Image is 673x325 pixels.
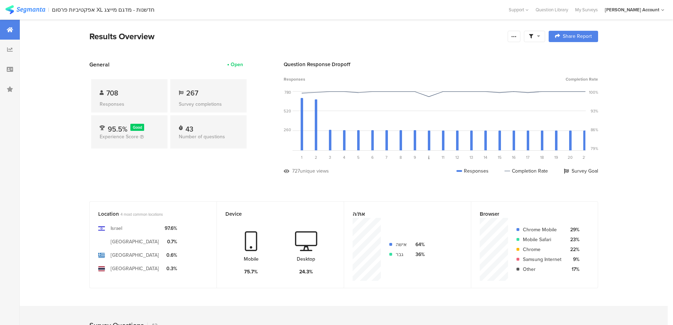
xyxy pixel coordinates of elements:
div: Responses [100,100,159,108]
div: Other [523,266,561,273]
div: Open [231,61,243,68]
div: 9% [567,256,579,263]
div: Question Response Dropoff [284,60,598,68]
span: 14 [484,155,487,160]
span: 5 [357,155,360,160]
span: 17 [526,155,530,160]
span: 8 [400,155,402,160]
div: [PERSON_NAME] Account [605,6,659,13]
div: 97.6% [165,225,177,232]
div: Samsung Internet [523,256,561,263]
span: 9 [414,155,416,160]
span: 267 [186,88,198,98]
div: 0.7% [165,238,177,245]
div: אישה [396,241,407,248]
div: גבר [396,251,407,258]
div: Results Overview [89,30,504,43]
span: Responses [284,76,305,82]
span: 4 [343,155,345,160]
div: unique views [300,167,329,175]
span: Experience Score [100,133,138,140]
div: 260 [284,127,291,133]
div: 22% [567,246,579,253]
div: Israel [111,225,122,232]
div: 0.6% [165,251,177,259]
span: 1 [301,155,302,160]
span: Good [133,124,142,130]
span: 11 [442,155,444,160]
div: | [48,6,49,14]
div: Survey Goal [564,167,598,175]
div: Mobile [244,255,259,263]
div: 520 [284,108,291,114]
div: Device [225,210,324,218]
div: [GEOGRAPHIC_DATA] [111,265,159,272]
div: 0.3% [165,265,177,272]
div: 100% [589,89,598,95]
div: 43 [185,124,193,131]
div: Survey completions [179,100,238,108]
div: 79% [591,146,598,151]
div: 23% [567,236,579,243]
div: Desktop [297,255,315,263]
div: Browser [480,210,578,218]
span: 6 [371,155,374,160]
div: Completion Rate [504,167,548,175]
span: 16 [512,155,516,160]
a: Question Library [532,6,572,13]
img: segmanta logo [5,5,45,14]
span: 20 [568,155,573,160]
span: 12 [455,155,459,160]
div: 17% [567,266,579,273]
div: Support [509,4,529,15]
span: 2 [315,155,317,160]
span: 15 [498,155,502,160]
div: [GEOGRAPHIC_DATA] [111,238,159,245]
div: אפקטיביות פרסום XL חדשנות - מדגם מייצג [52,6,154,13]
span: 4 most common locations [120,211,163,217]
div: Mobile Safari [523,236,561,243]
span: 708 [106,88,118,98]
div: Responses [456,167,489,175]
div: Location [98,210,196,218]
div: 727 [292,167,300,175]
span: Completion Rate [566,76,598,82]
div: 86% [591,127,598,133]
div: Chrome Mobile [523,226,561,233]
div: 36% [412,251,425,258]
div: [GEOGRAPHIC_DATA] [111,251,159,259]
span: 13 [470,155,473,160]
span: General [89,60,110,69]
div: Chrome [523,246,561,253]
span: 7 [385,155,388,160]
span: 19 [554,155,558,160]
span: 21 [583,155,586,160]
span: Number of questions [179,133,225,140]
span: 95.5% [108,124,128,134]
span: Share Report [563,34,592,39]
div: 29% [567,226,579,233]
div: 93% [591,108,598,114]
span: 18 [540,155,544,160]
div: את/ה [353,210,451,218]
div: 780 [284,89,291,95]
div: 64% [412,241,425,248]
div: 24.3% [299,268,313,275]
div: 75.7% [244,268,258,275]
span: 3 [329,155,331,160]
a: My Surveys [572,6,601,13]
